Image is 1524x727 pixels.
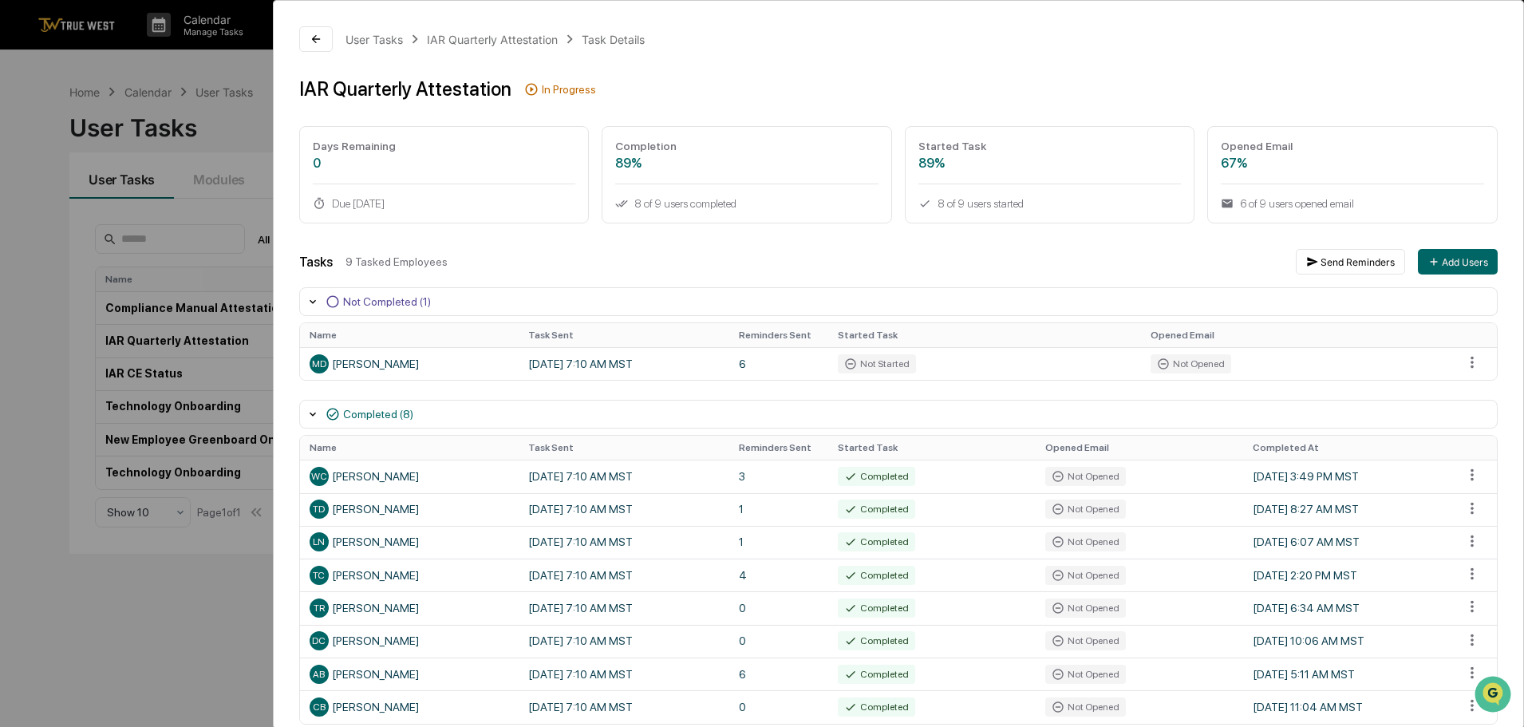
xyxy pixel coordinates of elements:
[838,697,915,717] div: Completed
[1243,690,1454,723] td: [DATE] 11:04 AM MST
[519,436,729,460] th: Task Sent
[838,566,915,585] div: Completed
[16,328,29,341] div: 🖐️
[72,138,219,151] div: We're available if you need us!
[132,326,198,342] span: Attestations
[312,358,326,369] span: MD
[1045,532,1126,551] div: Not Opened
[313,140,576,152] div: Days Remaining
[310,665,509,684] div: [PERSON_NAME]
[519,559,729,591] td: [DATE] 7:10 AM MST
[1243,436,1454,460] th: Completed At
[542,83,596,96] div: In Progress
[828,436,1036,460] th: Started Task
[1045,467,1126,486] div: Not Opened
[313,536,325,547] span: LN
[16,34,290,59] p: How can we help?
[519,323,729,347] th: Task Sent
[132,217,138,230] span: •
[828,323,1141,347] th: Started Task
[729,526,828,559] td: 1
[1243,493,1454,526] td: [DATE] 8:27 AM MST
[109,320,204,349] a: 🗄️Attestations
[838,500,915,519] div: Completed
[1221,140,1484,152] div: Opened Email
[16,202,41,227] img: Tammy Steffen
[310,566,509,585] div: [PERSON_NAME]
[10,320,109,349] a: 🖐️Preclearance
[1243,658,1454,690] td: [DATE] 5:11 AM MST
[312,635,326,646] span: DC
[918,140,1182,152] div: Started Task
[729,460,828,492] td: 3
[49,260,129,273] span: [PERSON_NAME]
[1243,591,1454,624] td: [DATE] 6:34 AM MST
[247,174,290,193] button: See all
[300,323,519,347] th: Name
[310,697,509,717] div: [PERSON_NAME]
[729,347,828,380] td: 6
[345,33,403,46] div: User Tasks
[519,658,729,690] td: [DATE] 7:10 AM MST
[729,591,828,624] td: 0
[113,395,193,408] a: Powered byPylon
[345,255,1283,268] div: 9 Tasked Employees
[32,357,101,373] span: Data Lookup
[1243,526,1454,559] td: [DATE] 6:07 AM MST
[313,156,576,171] div: 0
[838,665,915,684] div: Completed
[729,493,828,526] td: 1
[343,408,413,421] div: Completed (8)
[427,33,558,46] div: IAR Quarterly Attestation
[838,599,915,618] div: Completed
[1045,599,1126,618] div: Not Opened
[519,493,729,526] td: [DATE] 7:10 AM MST
[1221,156,1484,171] div: 67%
[1045,566,1126,585] div: Not Opened
[729,323,828,347] th: Reminders Sent
[141,260,174,273] span: [DATE]
[519,347,729,380] td: [DATE] 7:10 AM MST
[918,156,1182,171] div: 89%
[519,690,729,723] td: [DATE] 7:10 AM MST
[519,591,729,624] td: [DATE] 7:10 AM MST
[49,217,129,230] span: [PERSON_NAME]
[311,471,327,482] span: WC
[271,127,290,146] button: Start new chat
[1221,197,1484,210] div: 6 of 9 users opened email
[132,260,138,273] span: •
[310,467,509,486] div: [PERSON_NAME]
[1296,249,1405,275] button: Send Reminders
[615,197,878,210] div: 8 of 9 users completed
[310,500,509,519] div: [PERSON_NAME]
[1141,323,1454,347] th: Opened Email
[519,460,729,492] td: [DATE] 7:10 AM MST
[313,701,326,713] span: CB
[1243,625,1454,658] td: [DATE] 10:06 AM MST
[300,436,519,460] th: Name
[313,197,576,210] div: Due [DATE]
[582,33,645,46] div: Task Details
[519,625,729,658] td: [DATE] 7:10 AM MST
[918,197,1182,210] div: 8 of 9 users started
[1418,249,1498,275] button: Add Users
[838,354,916,373] div: Not Started
[343,295,431,308] div: Not Completed (1)
[729,559,828,591] td: 4
[1151,354,1231,373] div: Not Opened
[1243,460,1454,492] td: [DATE] 3:49 PM MST
[299,77,511,101] div: IAR Quarterly Attestation
[615,140,878,152] div: Completion
[32,326,103,342] span: Preclearance
[72,122,262,138] div: Start new chat
[116,328,128,341] div: 🗄️
[1473,674,1516,717] iframe: Open customer support
[1045,697,1126,717] div: Not Opened
[141,217,174,230] span: [DATE]
[34,122,62,151] img: 8933085812038_c878075ebb4cc5468115_72.jpg
[1243,559,1454,591] td: [DATE] 2:20 PM MST
[159,396,193,408] span: Pylon
[16,122,45,151] img: 1746055101610-c473b297-6a78-478c-a979-82029cc54cd1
